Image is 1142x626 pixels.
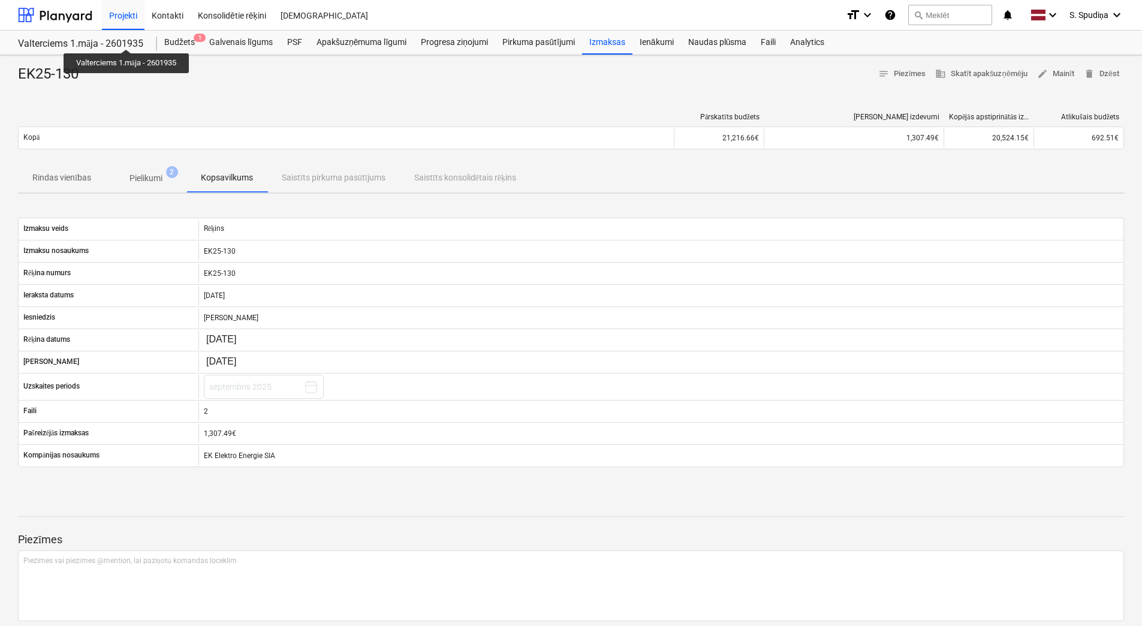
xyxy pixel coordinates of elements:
[769,113,939,121] div: [PERSON_NAME] izdevumi
[1039,113,1119,122] div: Atlikušais budžets
[769,134,939,142] div: 1,307.49€
[1069,10,1108,20] span: S. Spudiņa
[1045,8,1060,22] i: keyboard_arrow_down
[23,224,68,234] p: Izmaksu veids
[23,312,55,323] p: Iesniedzis
[166,166,178,178] span: 2
[414,31,495,55] a: Progresa ziņojumi
[280,31,309,55] a: PSF
[582,31,632,55] a: Izmaksas
[198,242,1123,261] div: EK25-130
[632,31,681,55] a: Ienākumi
[1084,68,1095,79] span: delete
[204,354,260,371] input: Mainīt
[1084,67,1119,81] span: Dzēst
[681,31,754,55] a: Naudas plūsma
[198,308,1123,327] div: [PERSON_NAME]
[204,375,324,399] button: septembris 2025
[23,406,37,416] p: Faili
[23,246,89,256] p: Izmaksu nosaukums
[23,357,79,367] p: [PERSON_NAME]
[23,268,71,278] p: Rēķina numurs
[309,31,414,55] a: Apakšuzņēmuma līgumi
[23,428,89,438] p: Pašreizējās izmaksas
[944,128,1033,148] div: 20,524.15€
[878,67,926,81] span: Piezīmes
[204,332,260,348] input: Mainīt
[930,65,1032,83] button: Skatīt apakšuzņēmēju
[754,31,783,55] a: Faili
[860,8,875,22] i: keyboard_arrow_down
[1079,65,1124,83] button: Dzēst
[198,286,1123,305] div: [DATE]
[1037,67,1074,81] span: Mainīt
[202,31,280,55] a: Galvenais līgums
[198,402,1123,421] div: 2
[23,381,80,392] p: Uzskaites periods
[18,532,1124,547] p: Piezīmes
[32,171,91,184] p: Rindas vienības
[18,65,88,84] div: EK25-130
[495,31,582,55] a: Pirkuma pasūtījumi
[198,264,1123,283] div: EK25-130
[23,290,74,300] p: Ieraksta datums
[1082,568,1142,626] iframe: Chat Widget
[198,446,1123,465] div: EK Elektro Energie SIA
[1110,8,1124,22] i: keyboard_arrow_down
[935,68,946,79] span: business
[1032,65,1079,83] button: Mainīt
[18,38,143,50] div: Valterciems 1.māja - 2601935
[129,172,162,185] p: Pielikumi
[873,65,931,83] button: Piezīmes
[914,10,923,20] span: search
[783,31,831,55] a: Analytics
[674,128,764,148] div: 21,216.66€
[949,113,1029,122] div: Kopējās apstiprinātās izmaksas
[1037,68,1048,79] span: edit
[23,133,40,143] p: Kopā
[23,335,70,345] p: Rēķina datums
[935,67,1028,81] span: Skatīt apakšuzņēmēju
[198,219,1123,239] div: Rēķins
[884,8,896,22] i: Zināšanu pamats
[194,34,206,42] span: 1
[1092,134,1119,142] span: 692.51€
[679,113,760,122] div: Pārskatīts budžets
[204,429,1119,438] div: 1,307.49€
[878,68,889,79] span: notes
[157,31,202,55] a: Budžets1
[23,450,100,461] p: Kompānijas nosaukums
[846,8,860,22] i: format_size
[201,171,253,184] p: Kopsavilkums
[1002,8,1014,22] i: notifications
[908,5,992,25] button: Meklēt
[157,31,202,55] div: Budžets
